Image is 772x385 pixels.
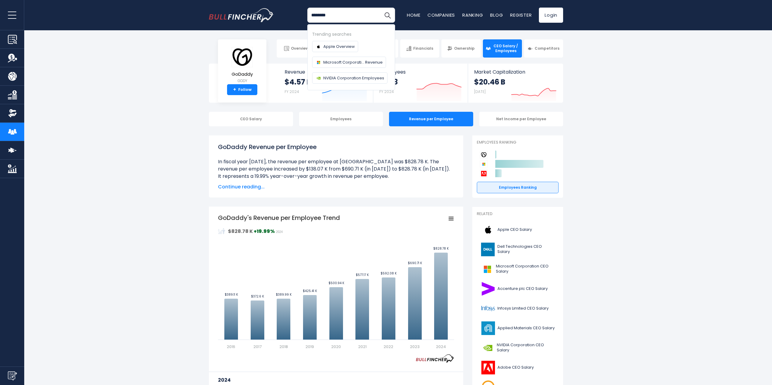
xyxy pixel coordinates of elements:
span: Overview [291,46,308,51]
span: Competitors [535,46,559,51]
a: Accenture plc CEO Salary [477,280,559,297]
a: NVIDIA Corporation CEO Salary [477,340,559,356]
div: Employees [299,112,383,126]
img: Ownership [8,109,17,118]
p: Related [477,211,559,217]
text: $690.71 K [408,261,422,265]
a: Go to homepage [209,8,274,22]
text: $500.94 K [328,281,345,285]
text: $577.17 K [356,273,369,277]
img: GoDaddy competitors logo [480,151,488,159]
text: 2024 [436,344,446,350]
a: Market Capitalization $20.46 B [DATE] [468,64,563,103]
div: Revenue per Employee [389,112,473,126]
text: $389.11 K [225,292,238,297]
strong: $4.57 B [285,77,311,87]
a: Microsoft Corporati... Revenue [312,57,386,68]
img: AMAT logo [480,321,496,335]
text: $425.41 K [303,289,317,293]
text: $828.78 K [433,246,449,251]
a: GoDaddy GDDY [231,47,253,85]
strong: $20.46 B [474,77,505,87]
img: Microsoft Corporation competitors logo [480,160,488,168]
img: INFY logo [480,302,496,315]
img: NVDA logo [480,341,495,355]
a: Competitors [524,39,563,58]
text: 2023 [410,344,420,350]
img: DELL logo [480,243,496,256]
span: Microsoft Corporation CEO Salary [496,264,555,274]
span: Employees [379,69,461,75]
small: FY 2024 [285,89,299,94]
span: Apple Overview [323,43,355,50]
svg: GoDaddy's Revenue per Employee Trend [218,214,454,350]
a: Ranking [462,12,483,18]
button: Search [380,8,395,23]
img: Company logo [315,44,322,50]
span: Market Capitalization [474,69,556,75]
span: NVIDIA Corporation Employees [323,75,384,81]
img: Company logo [315,75,322,81]
text: $372.6 K [251,294,264,299]
img: RevenuePerEmployee.svg [218,227,225,235]
img: AAPL logo [480,223,496,237]
strong: $828.78 K [228,228,253,235]
tspan: GoDaddy's Revenue per Employee Trend [218,214,340,222]
img: bullfincher logo [209,8,274,22]
div: Trending searches [312,31,390,38]
span: 2024 [276,230,283,234]
span: Financials [413,46,433,51]
text: 2021 [358,344,367,350]
h1: GoDaddy Revenue per Employee [218,142,454,151]
span: Ownership [454,46,475,51]
a: Employees Ranking [477,182,559,193]
text: $592.08 K [381,271,397,276]
span: Infosys Limited CEO Salary [497,306,549,311]
a: Apple CEO Salary [477,221,559,238]
text: 2016 [227,344,235,350]
img: ADBE logo [480,361,496,374]
span: Continue reading... [218,183,454,191]
p: Employees Ranking [477,140,559,145]
span: Dell Technologies CEO Salary [497,244,555,254]
img: Company logo [315,59,322,65]
strong: +19.99% [254,228,275,235]
div: Net Income per Employee [479,112,563,126]
small: GDDY [232,78,253,84]
a: Applied Materials CEO Salary [477,320,559,337]
text: 2017 [253,344,262,350]
span: GoDaddy [232,72,253,77]
a: Employees 5,518 FY 2024 [373,64,467,103]
span: Microsoft Corporati... Revenue [323,59,383,65]
text: $389.99 K [276,292,292,297]
span: Apple CEO Salary [497,227,532,232]
li: In fiscal year [DATE], the revenue per employee at [GEOGRAPHIC_DATA] was $828.78 K. The revenue p... [218,158,454,180]
a: Revenue $4.57 B FY 2024 [279,64,373,103]
a: Dell Technologies CEO Salary [477,241,559,258]
text: 2019 [305,344,314,350]
a: Infosys Limited CEO Salary [477,300,559,317]
a: Financials [400,39,439,58]
a: Overview [277,39,316,58]
text: 2020 [331,344,341,350]
a: Apple Overview [312,41,358,52]
a: Login [539,8,563,23]
span: Accenture plc CEO Salary [497,286,548,291]
small: [DATE] [474,89,486,94]
a: +Follow [227,84,257,95]
a: Blog [490,12,503,18]
img: MSFT logo [480,262,494,276]
img: Adobe competitors logo [480,170,488,178]
a: NVIDIA Corporation Employees [312,72,388,84]
img: ACN logo [480,282,496,296]
a: Companies [427,12,455,18]
a: Register [510,12,532,18]
span: CEO Salary / Employees [493,44,519,53]
small: FY 2024 [379,89,394,94]
strong: + [233,87,236,92]
a: Home [407,12,420,18]
div: CEO Salary [209,112,293,126]
a: Adobe CEO Salary [477,359,559,376]
a: Microsoft Corporation CEO Salary [477,261,559,277]
span: Adobe CEO Salary [497,365,534,370]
